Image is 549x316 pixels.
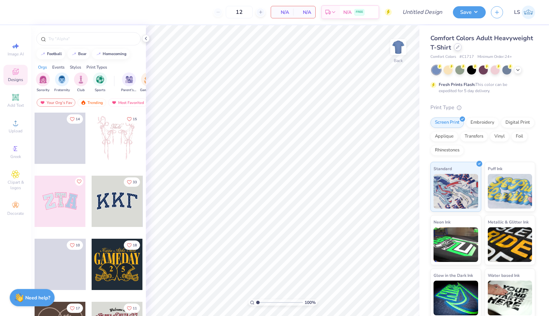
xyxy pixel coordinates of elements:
[54,72,70,93] div: filter for Fraternity
[466,117,499,128] div: Embroidery
[501,117,534,128] div: Digital Print
[96,76,104,84] img: Sports Image
[54,88,70,93] span: Fraternity
[81,100,86,105] img: trending.gif
[76,244,80,247] span: 10
[48,35,136,42] input: Try "Alpha"
[488,165,502,172] span: Puff Ink
[140,88,156,93] span: Game Day
[133,244,137,247] span: 18
[514,6,535,19] a: LS
[40,100,45,105] img: most_fav.gif
[36,49,65,59] button: football
[92,49,130,59] button: homecoming
[394,58,403,64] div: Back
[144,76,152,84] img: Game Day Image
[108,98,147,107] div: Most Favorited
[54,72,70,93] button: filter button
[25,295,50,301] strong: Need help?
[488,174,532,209] img: Puff Ink
[103,52,127,56] div: homecoming
[124,177,140,187] button: Like
[78,52,86,56] div: bear
[67,240,83,250] button: Like
[121,72,137,93] div: filter for Parent's Weekend
[8,77,23,82] span: Designs
[77,76,85,84] img: Club Image
[430,34,533,52] span: Comfort Colors Adult Heavyweight T-Shirt
[488,227,532,262] img: Metallic & Glitter Ink
[37,98,75,107] div: Your Org's Fav
[434,218,450,226] span: Neon Ink
[430,104,535,112] div: Print Type
[490,131,509,142] div: Vinyl
[75,177,83,186] button: Like
[430,131,458,142] div: Applique
[297,9,311,16] span: N/A
[39,76,47,84] img: Sorority Image
[434,174,478,209] img: Standard
[522,6,535,19] img: Lizzy Sadorf
[140,72,156,93] button: filter button
[111,100,117,105] img: most_fav.gif
[434,165,452,172] span: Standard
[391,40,405,54] img: Back
[434,272,473,279] span: Glow in the Dark Ink
[71,52,77,56] img: trend_line.gif
[133,117,137,121] span: 15
[488,281,532,315] img: Water based Ink
[488,272,520,279] span: Water based Ink
[275,9,289,16] span: N/A
[430,117,464,128] div: Screen Print
[511,131,528,142] div: Foil
[125,76,133,84] img: Parent's Weekend Image
[140,72,156,93] div: filter for Game Day
[133,307,137,310] span: 11
[36,72,50,93] div: filter for Sorority
[38,64,47,70] div: Orgs
[430,54,456,60] span: Comfort Colors
[8,51,24,57] span: Image AI
[124,114,140,124] button: Like
[40,52,46,56] img: trend_line.gif
[121,88,137,93] span: Parent's Weekend
[74,72,88,93] button: filter button
[7,211,24,216] span: Decorate
[36,72,50,93] button: filter button
[77,88,85,93] span: Club
[439,81,524,94] div: This color can be expedited for 5 day delivery.
[477,54,512,60] span: Minimum Order: 24 +
[121,72,137,93] button: filter button
[459,54,474,60] span: # C1717
[47,52,62,56] div: football
[10,154,21,159] span: Greek
[37,88,49,93] span: Sorority
[93,72,107,93] div: filter for Sports
[76,307,80,310] span: 17
[434,281,478,315] img: Glow in the Dark Ink
[74,72,88,93] div: filter for Club
[124,240,140,250] button: Like
[305,299,316,306] span: 100 %
[95,88,105,93] span: Sports
[67,304,83,313] button: Like
[76,117,80,121] span: 14
[9,128,22,134] span: Upload
[343,9,352,16] span: N/A
[58,76,66,84] img: Fraternity Image
[96,52,101,56] img: trend_line.gif
[439,82,475,87] strong: Fresh Prints Flash:
[93,72,107,93] button: filter button
[430,145,464,156] div: Rhinestones
[86,64,107,70] div: Print Types
[434,227,478,262] img: Neon Ink
[397,5,448,19] input: Untitled Design
[77,98,106,107] div: Trending
[356,10,363,15] span: FREE
[514,8,520,16] span: LS
[124,304,140,313] button: Like
[460,131,488,142] div: Transfers
[133,181,137,184] span: 33
[488,218,529,226] span: Metallic & Glitter Ink
[226,6,253,18] input: – –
